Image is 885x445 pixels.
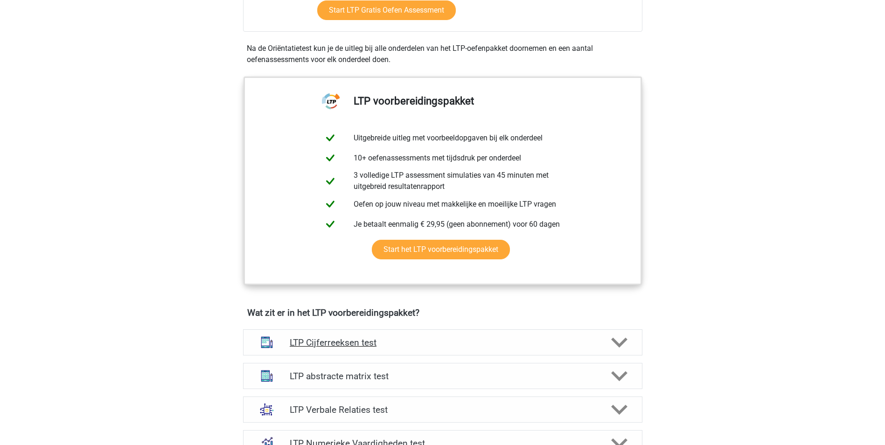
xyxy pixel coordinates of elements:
div: Na de Oriëntatietest kun je de uitleg bij alle onderdelen van het LTP-oefenpakket doornemen en ee... [243,43,642,65]
h4: Wat zit er in het LTP voorbereidingspakket? [247,307,638,318]
h4: LTP Cijferreeksen test [290,337,595,348]
h4: LTP Verbale Relaties test [290,404,595,415]
a: abstracte matrices LTP abstracte matrix test [239,363,646,389]
img: cijferreeksen [255,330,279,355]
a: cijferreeksen LTP Cijferreeksen test [239,329,646,355]
img: analogieen [255,397,279,422]
img: abstracte matrices [255,364,279,388]
a: Start LTP Gratis Oefen Assessment [317,0,456,20]
h4: LTP abstracte matrix test [290,371,595,382]
a: analogieen LTP Verbale Relaties test [239,396,646,423]
a: Start het LTP voorbereidingspakket [372,240,510,259]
